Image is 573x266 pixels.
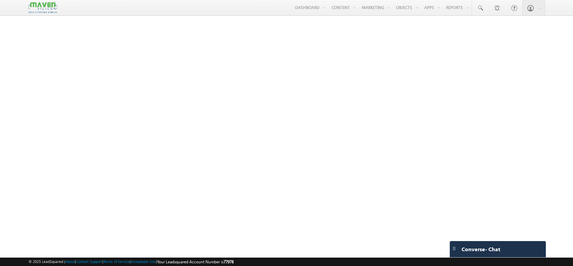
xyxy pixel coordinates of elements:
[65,259,75,264] a: About
[462,246,500,252] span: Converse - Chat
[224,259,234,264] span: 77978
[131,259,156,264] a: Acceptable Use
[103,259,130,264] a: Terms of Service
[157,259,234,264] span: Your Leadsquared Account Number is
[451,246,457,251] img: carter-drag
[29,259,234,265] span: © 2025 LeadSquared | | | | |
[76,259,102,264] a: Contact Support
[29,2,57,13] img: Custom Logo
